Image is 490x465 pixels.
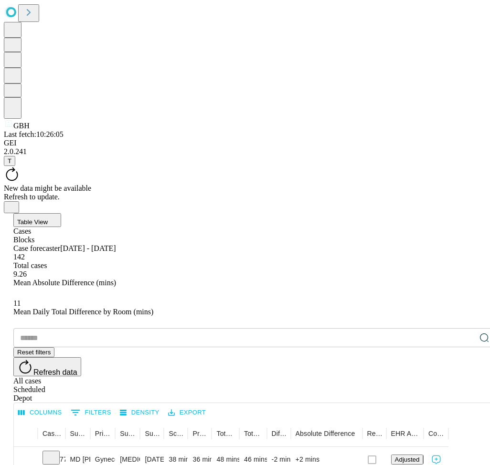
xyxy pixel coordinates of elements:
div: Total Predicted Duration [244,430,264,437]
span: 142 [13,253,25,261]
div: Predicted In Room Duration [192,430,208,437]
div: Surgery Name [120,430,137,437]
span: Mean Daily Total Difference by Room (mins) [13,308,153,316]
div: Surgery Date [145,430,160,437]
div: New data might be available [4,184,486,193]
div: Comments [428,430,445,437]
div: Refresh to update. [4,193,486,201]
span: [DATE] - [DATE] [60,244,116,252]
span: Adjusted [395,456,420,463]
button: Select columns [16,405,64,420]
span: Mean Absolute Difference (mins) [13,279,116,287]
div: Difference [272,430,288,437]
span: GBH [13,122,30,130]
span: Reset filters [17,349,51,356]
span: Total cases [13,261,47,269]
span: 11 [13,299,21,307]
span: Table View [17,218,48,226]
div: New data might be availableRefresh to update.Close [4,166,486,213]
div: Total Scheduled Duration [216,430,236,437]
div: Surgeon Name [70,430,87,437]
div: Primary Service [95,430,112,437]
button: Table View [13,213,61,227]
button: Density [117,405,162,420]
span: Case forecaster [13,244,60,252]
span: T [8,157,11,165]
button: Refresh data [13,357,81,376]
button: T [4,156,15,166]
div: Scheduled In Room Duration [169,430,184,437]
span: Refresh data [33,368,77,376]
span: 9.26 [13,270,27,278]
div: EHR Action [391,430,420,437]
div: Absolute Difference [296,430,355,437]
button: Adjusted [391,455,424,465]
button: Reset filters [13,347,54,357]
button: Show filters [68,405,114,420]
button: Export [166,405,208,420]
div: GEI [4,139,486,147]
button: Close [4,201,19,213]
div: 2.0.241 [4,147,486,156]
div: Case Epic Id [43,430,62,437]
div: Resolved in EHR [367,430,383,437]
span: Last fetch: 10:26:05 [4,130,64,138]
